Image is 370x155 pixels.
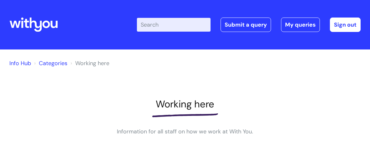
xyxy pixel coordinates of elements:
[137,18,211,32] input: Search
[91,127,279,137] p: Information for all staff on how we work at With You.
[33,58,67,68] li: Solution home
[281,18,320,32] a: My queries
[137,18,361,32] div: | -
[330,18,361,32] a: Sign out
[39,59,67,67] a: Categories
[9,98,361,110] h1: Working here
[221,18,271,32] a: Submit a query
[69,58,109,68] li: Working here
[9,59,31,67] a: Info Hub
